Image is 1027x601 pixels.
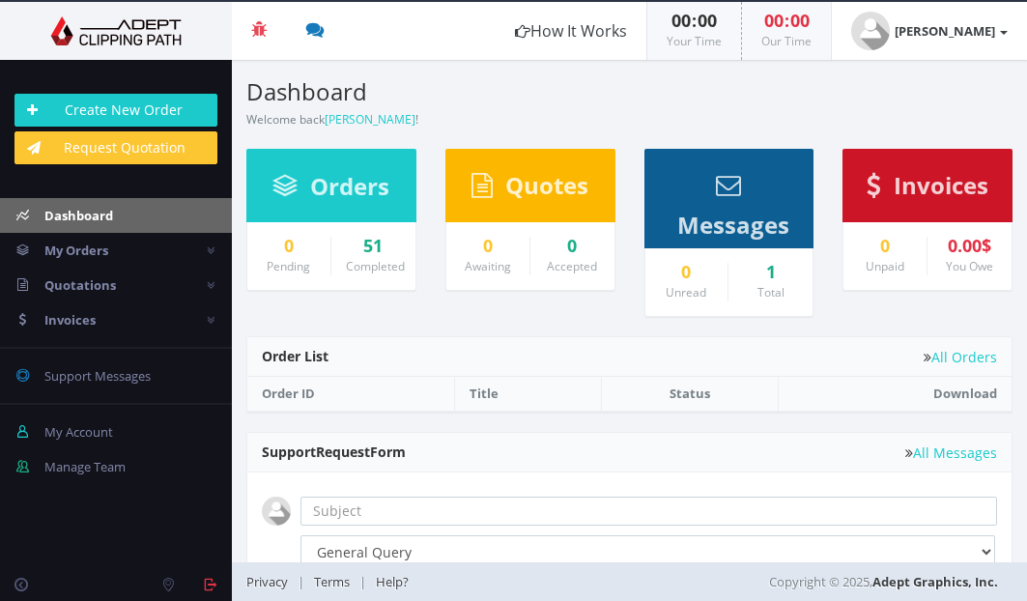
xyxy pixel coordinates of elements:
a: 0 [660,263,714,282]
a: All Messages [905,445,997,460]
span: Support Messages [44,367,151,385]
div: 1 [743,263,798,282]
th: Title [454,377,602,411]
small: Your Time [667,33,722,49]
span: Orders [310,170,389,202]
small: Completed [346,258,405,274]
a: Orders [272,182,389,199]
span: Quotes [505,169,588,201]
input: Subject [300,497,997,526]
img: user_default.jpg [262,497,291,526]
a: All Orders [924,350,997,364]
a: Adept Graphics, Inc. [872,573,998,590]
small: You Owe [946,258,993,274]
small: Total [757,284,785,300]
span: Invoices [44,311,96,329]
a: Invoices [867,181,988,198]
small: Unread [666,284,706,300]
a: 0 [858,237,912,256]
img: Adept Graphics [14,16,217,45]
div: | | [246,562,630,601]
span: 00 [790,9,810,32]
span: Order List [262,347,328,365]
a: Terms [304,573,359,590]
a: 51 [346,237,401,256]
span: Manage Team [44,458,126,475]
strong: [PERSON_NAME] [895,22,995,40]
th: Status [602,377,779,411]
a: How It Works [496,2,646,60]
span: 00 [698,9,717,32]
small: Our Time [761,33,812,49]
span: Quotations [44,276,116,294]
span: Messages [677,209,789,241]
small: Pending [267,258,310,274]
span: 00 [764,9,784,32]
small: Welcome back ! [246,111,418,128]
th: Order ID [247,377,454,411]
span: My Orders [44,242,108,259]
a: Help? [366,573,418,590]
div: 0.00$ [942,237,997,256]
span: Invoices [894,169,988,201]
span: Support Form [262,443,406,461]
span: Copyright © 2025, [769,572,998,591]
img: user_default.jpg [851,12,890,50]
span: Dashboard [44,207,113,224]
small: Accepted [547,258,597,274]
span: My Account [44,423,113,441]
h3: Dashboard [246,79,615,104]
a: 0 [545,237,600,256]
a: 0 [461,237,515,256]
span: : [784,9,790,32]
a: 0 [262,237,316,256]
span: 00 [671,9,691,32]
a: Quotes [471,181,588,198]
a: Privacy [246,573,298,590]
th: Download [778,377,1012,411]
a: Request Quotation [14,131,217,164]
a: Messages [668,181,789,238]
small: Awaiting [465,258,511,274]
small: Unpaid [866,258,904,274]
span: : [691,9,698,32]
a: [PERSON_NAME] [325,111,415,128]
a: [PERSON_NAME] [832,2,1027,60]
a: Create New Order [14,94,217,127]
span: Request [316,443,370,461]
